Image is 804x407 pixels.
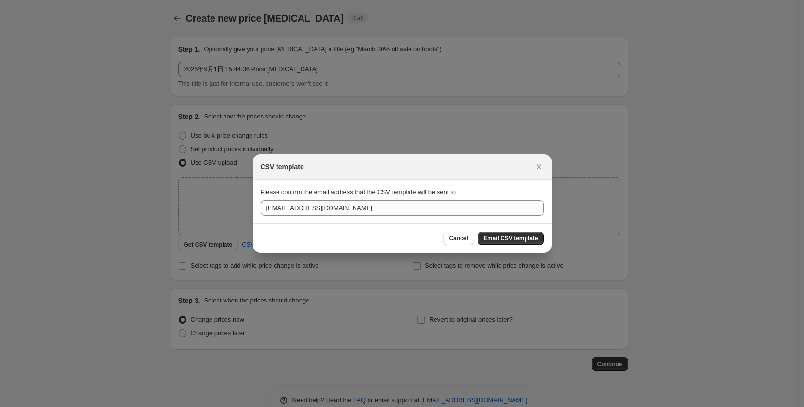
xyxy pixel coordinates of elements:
span: Please confirm the email address that the CSV template will be sent to [261,188,456,196]
span: Cancel [449,235,468,242]
h2: CSV template [261,162,304,171]
button: Cancel [443,232,474,245]
button: Email CSV template [478,232,544,245]
button: Close [532,160,546,173]
span: Email CSV template [484,235,538,242]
